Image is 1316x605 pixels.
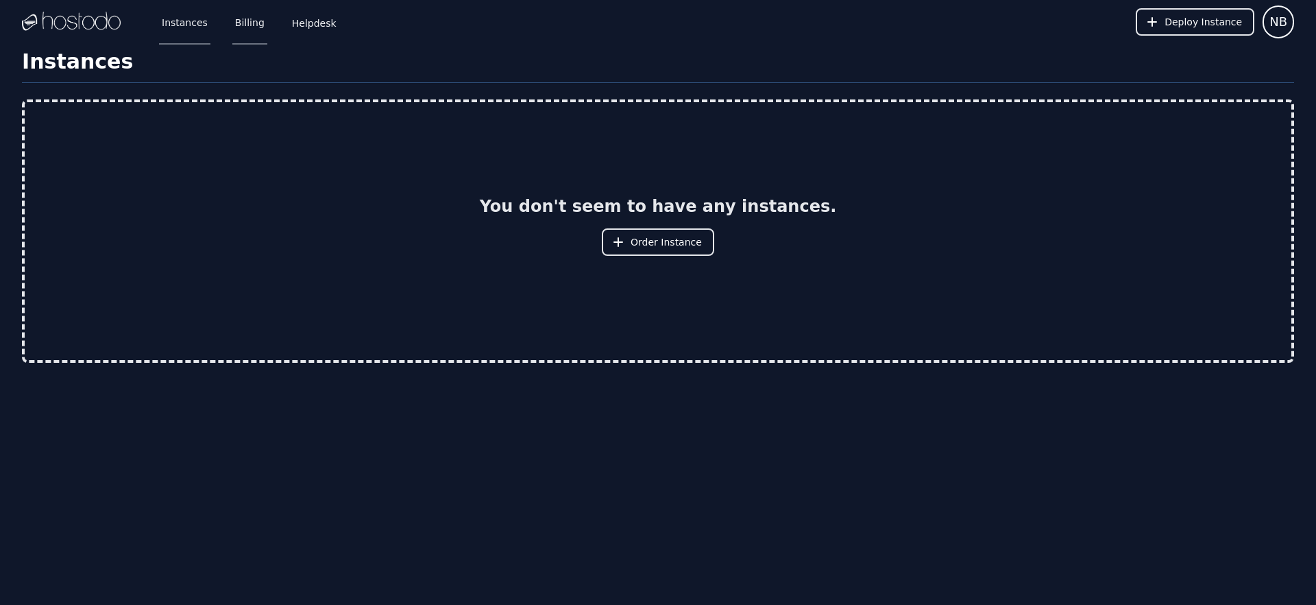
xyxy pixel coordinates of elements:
span: NB [1269,12,1287,32]
span: Order Instance [631,235,702,249]
span: Deploy Instance [1165,15,1242,29]
button: Order Instance [602,228,714,256]
button: Deploy Instance [1136,8,1254,36]
h2: You don't seem to have any instances. [480,195,837,217]
img: Logo [22,12,121,32]
button: User menu [1263,5,1294,38]
h1: Instances [22,49,1294,83]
